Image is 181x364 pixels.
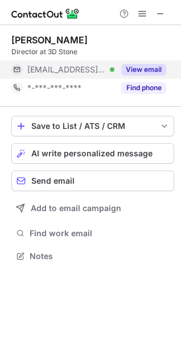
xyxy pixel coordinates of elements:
[31,122,154,131] div: Save to List / ATS / CRM
[30,251,170,261] span: Notes
[27,64,106,75] span: [EMAIL_ADDRESS][DOMAIN_NAME]
[121,82,166,94] button: Reveal Button
[11,143,174,164] button: AI write personalized message
[11,116,174,136] button: save-profile-one-click
[11,198,174,219] button: Add to email campaign
[31,204,121,213] span: Add to email campaign
[31,149,153,158] span: AI write personalized message
[11,171,174,191] button: Send email
[121,64,166,75] button: Reveal Button
[11,34,88,46] div: [PERSON_NAME]
[11,225,174,241] button: Find work email
[31,176,75,185] span: Send email
[30,228,170,238] span: Find work email
[11,47,174,57] div: Director at 3D Stone
[11,7,80,21] img: ContactOut v5.3.10
[11,248,174,264] button: Notes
